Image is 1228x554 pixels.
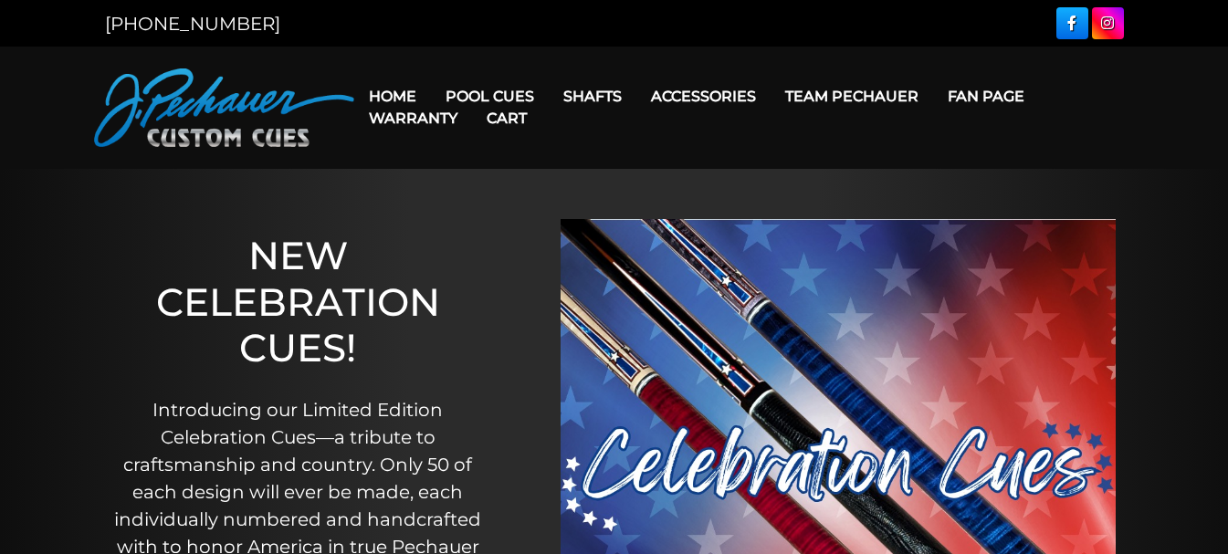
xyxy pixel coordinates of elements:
img: Pechauer Custom Cues [94,68,354,147]
a: Home [354,73,431,120]
a: Team Pechauer [771,73,933,120]
a: Shafts [549,73,636,120]
a: Pool Cues [431,73,549,120]
a: Accessories [636,73,771,120]
a: [PHONE_NUMBER] [105,13,280,35]
a: Fan Page [933,73,1039,120]
h1: NEW CELEBRATION CUES! [101,233,495,371]
a: Warranty [354,95,472,141]
a: Cart [472,95,541,141]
